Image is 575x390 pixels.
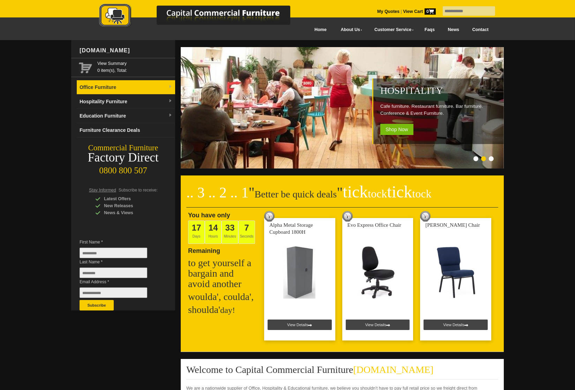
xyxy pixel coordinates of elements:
[412,187,431,200] span: tock
[77,123,175,137] a: Furniture Clearance Deals
[168,113,172,118] img: dropdown
[71,153,175,163] div: Factory Direct
[342,211,353,222] img: tick tock deal clock
[377,9,399,14] a: My Quotes
[225,223,235,232] span: 33
[77,95,175,109] a: Hospitality Furnituredropdown
[402,9,436,14] a: View Cart0
[353,364,433,375] span: [DOMAIN_NAME]
[403,9,436,14] strong: View Cart
[222,220,238,244] span: Minutes
[97,60,172,67] a: View Summary
[481,156,486,161] li: Page dot 2
[380,85,500,96] h2: Hospitality
[380,124,413,135] span: Shop Now
[441,22,466,38] a: News
[181,165,505,170] a: Hospitality Cafe furniture. Restaurant furniture. Bar furniture. Conference & Event Furniture. Sh...
[188,258,258,289] h2: to get yourself a bargain and avoid another
[95,209,162,216] div: News & Views
[77,40,175,61] div: [DOMAIN_NAME]
[249,185,255,201] span: "
[343,182,431,201] span: tick tick
[186,185,249,201] span: .. 3 .. 2 .. 1
[80,239,158,246] span: First Name *
[220,306,235,315] span: day!
[80,3,324,31] a: Capital Commercial Furniture Logo
[367,22,418,38] a: Customer Service
[97,60,172,73] span: 0 item(s), Total:
[80,258,158,265] span: Last Name *
[425,8,436,15] span: 0
[80,278,158,285] span: Email Address *
[77,80,175,95] a: Office Furnituredropdown
[95,202,162,209] div: New Releases
[95,195,162,202] div: Latest Offers
[337,185,431,201] span: "
[89,188,116,193] span: Stay Informed
[368,187,387,200] span: tock
[168,85,172,89] img: dropdown
[71,143,175,153] div: Commercial Furniture
[209,223,218,232] span: 14
[264,211,275,222] img: tick tock deal clock
[238,220,255,244] span: Seconds
[418,22,441,38] a: Faqs
[168,99,172,103] img: dropdown
[188,245,220,254] span: Remaining
[80,287,147,298] input: Email Address *
[489,156,494,161] li: Page dot 3
[188,220,205,244] span: Days
[192,223,201,232] span: 17
[80,268,147,278] input: Last Name *
[186,365,498,380] h2: Welcome to Capital Commercial Furniture
[188,212,230,219] span: You have only
[473,156,478,161] li: Page dot 1
[181,47,505,168] img: Hospitality
[420,211,431,222] img: tick tock deal clock
[77,109,175,123] a: Education Furnituredropdown
[188,292,258,302] h2: woulda', coulda',
[71,162,175,175] div: 0800 800 507
[380,103,500,117] p: Cafe furniture. Restaurant furniture. Bar furniture. Conference & Event Furniture.
[80,3,324,29] img: Capital Commercial Furniture Logo
[333,22,367,38] a: About Us
[244,223,249,232] span: 7
[186,187,498,208] h2: Better be quick deals
[466,22,495,38] a: Contact
[80,248,147,258] input: First Name *
[188,305,258,315] h2: shoulda'
[205,220,222,244] span: Hours
[80,300,114,310] button: Subscribe
[119,188,158,193] span: Subscribe to receive:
